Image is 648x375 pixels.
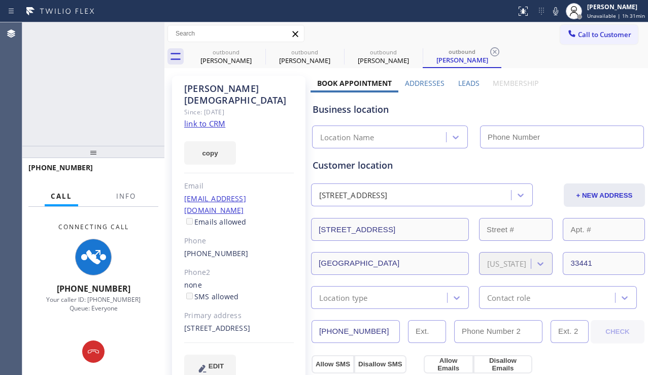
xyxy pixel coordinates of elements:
div: [STREET_ADDRESS] [319,190,387,201]
div: [PERSON_NAME] [587,3,645,11]
span: Call [51,192,72,201]
input: Ext. 2 [551,320,589,343]
button: CHECK [591,320,644,343]
div: [STREET_ADDRESS] [184,323,294,334]
div: Steve Chiericozzi [424,45,500,67]
div: Customer location [313,159,643,172]
button: Disallow Emails [473,355,533,373]
div: [PERSON_NAME] [DEMOGRAPHIC_DATA] [184,83,294,106]
span: [PHONE_NUMBER] [28,163,93,172]
div: none [184,279,294,303]
label: SMS allowed [184,292,238,301]
div: Location Name [320,132,374,143]
div: outbound [345,48,422,56]
label: Addresses [405,78,445,88]
div: [PERSON_NAME] [266,56,343,65]
div: Email [184,180,294,192]
div: outbound [188,48,264,56]
input: Phone Number 2 [454,320,542,343]
input: Phone Number [480,126,644,148]
button: Mute [549,4,563,18]
input: Apt. # [563,218,645,241]
input: Street # [479,218,553,241]
div: Rachel Simons [266,45,343,68]
input: SMS allowed [186,293,193,299]
input: ZIP [563,252,645,275]
button: Allow SMS [312,355,354,373]
input: Phone Number [312,320,400,343]
input: Emails allowed [186,218,193,225]
button: Call to Customer [560,25,638,44]
span: Your caller ID: [PHONE_NUMBER] Queue: Everyone [46,295,141,312]
button: Call [45,186,78,206]
button: copy [184,141,236,165]
div: Since: [DATE] [184,106,294,118]
a: [PHONE_NUMBER] [184,248,249,258]
label: Membership [493,78,538,88]
div: Business location [313,103,643,116]
div: outbound [424,48,500,55]
input: Address [311,218,469,241]
label: Emails allowed [184,217,247,227]
div: [PERSON_NAME] [345,56,422,65]
a: [EMAIL_ADDRESS][DOMAIN_NAME] [184,194,246,215]
div: Phone2 [184,267,294,278]
span: [PHONE_NUMBER] [57,283,130,294]
div: Rachel Simons [188,45,264,68]
div: Contact role [487,292,530,303]
button: Info [110,186,142,206]
div: [PERSON_NAME] [424,55,500,65]
div: Phone [184,235,294,247]
input: Ext. [408,320,446,343]
div: [PERSON_NAME] [188,56,264,65]
span: Connecting Call [58,223,129,231]
span: EDIT [209,362,224,370]
div: Primary address [184,310,294,322]
button: Disallow SMS [354,355,406,373]
button: + NEW ADDRESS [564,183,645,207]
div: Location type [319,292,368,303]
button: Hang up [82,340,105,363]
input: City [311,252,469,275]
button: Allow Emails [424,355,473,373]
label: Book Appointment [317,78,392,88]
span: Info [116,192,136,201]
div: outbound [266,48,343,56]
span: Unavailable | 1h 31min [587,12,645,19]
input: Search [168,25,304,42]
a: link to CRM [184,118,225,129]
label: Leads [458,78,480,88]
div: Steve Chiericozzi [345,45,422,68]
span: Call to Customer [578,30,631,39]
